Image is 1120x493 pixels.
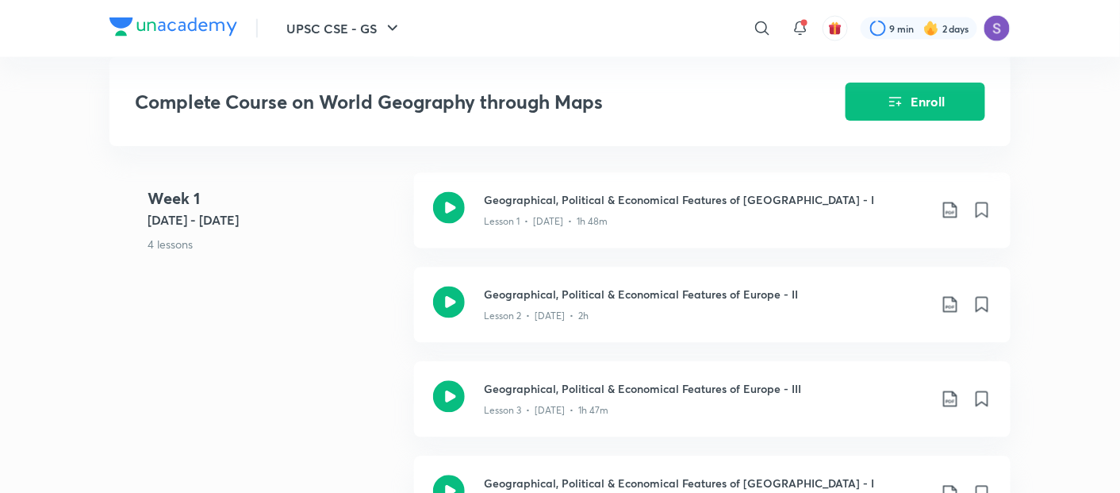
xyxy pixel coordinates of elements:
[484,215,608,229] p: Lesson 1 • [DATE] • 1h 48m
[484,476,928,492] h3: Geographical, Political & Economical Features of [GEOGRAPHIC_DATA] - I
[846,83,985,121] button: Enroll
[828,21,842,36] img: avatar
[484,381,928,398] h3: Geographical, Political & Economical Features of Europe - III
[148,210,401,229] h5: [DATE] - [DATE]
[823,16,848,41] button: avatar
[414,268,1011,362] a: Geographical, Political & Economical Features of Europe - IILesson 2 • [DATE] • 2h
[148,187,401,210] h4: Week 1
[148,236,401,252] p: 4 lessons
[923,21,939,37] img: streak
[414,362,1011,456] a: Geographical, Political & Economical Features of Europe - IIILesson 3 • [DATE] • 1h 47m
[984,15,1011,42] img: Satnam Singh
[484,192,928,209] h3: Geographical, Political & Economical Features of [GEOGRAPHIC_DATA] - I
[484,310,589,324] p: Lesson 2 • [DATE] • 2h
[135,91,756,114] h3: Complete Course on World Geography through Maps
[109,17,237,40] a: Company Logo
[109,17,237,37] img: Company Logo
[484,287,928,303] h3: Geographical, Political & Economical Features of Europe - II
[277,13,412,44] button: UPSC CSE - GS
[484,404,608,418] p: Lesson 3 • [DATE] • 1h 47m
[414,173,1011,268] a: Geographical, Political & Economical Features of [GEOGRAPHIC_DATA] - ILesson 1 • [DATE] • 1h 48m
